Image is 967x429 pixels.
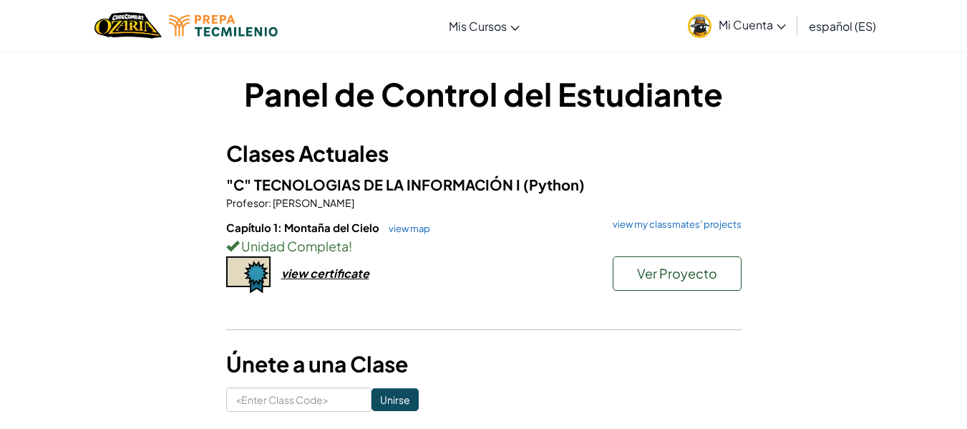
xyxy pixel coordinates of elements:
[442,6,527,45] a: Mis Cursos
[226,266,369,281] a: view certificate
[349,238,352,254] span: !
[94,11,161,40] a: Ozaria by CodeCombat logo
[809,19,876,34] span: español (ES)
[802,6,883,45] a: español (ES)
[94,11,161,40] img: Home
[226,221,382,234] span: Capítulo 1: Montaña del Cielo
[613,256,742,291] button: Ver Proyecto
[637,265,717,281] span: Ver Proyecto
[239,238,349,254] span: Unidad Completa
[226,138,742,170] h3: Clases Actuales
[371,388,419,411] input: Unirse
[226,72,742,116] h1: Panel de Control del Estudiante
[226,175,523,193] span: "C" TECNOLOGIAS DE LA INFORMACIÓN I
[606,220,742,229] a: view my classmates' projects
[271,196,354,209] span: [PERSON_NAME]
[688,14,711,38] img: avatar
[169,15,278,37] img: Tecmilenio logo
[226,196,268,209] span: Profesor
[382,223,430,234] a: view map
[268,196,271,209] span: :
[681,3,793,48] a: Mi Cuenta
[226,256,271,294] img: certificate-icon.png
[449,19,507,34] span: Mis Cursos
[226,387,371,412] input: <Enter Class Code>
[226,348,742,380] h3: Únete a una Clase
[523,175,585,193] span: (Python)
[719,17,786,32] span: Mi Cuenta
[281,266,369,281] div: view certificate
